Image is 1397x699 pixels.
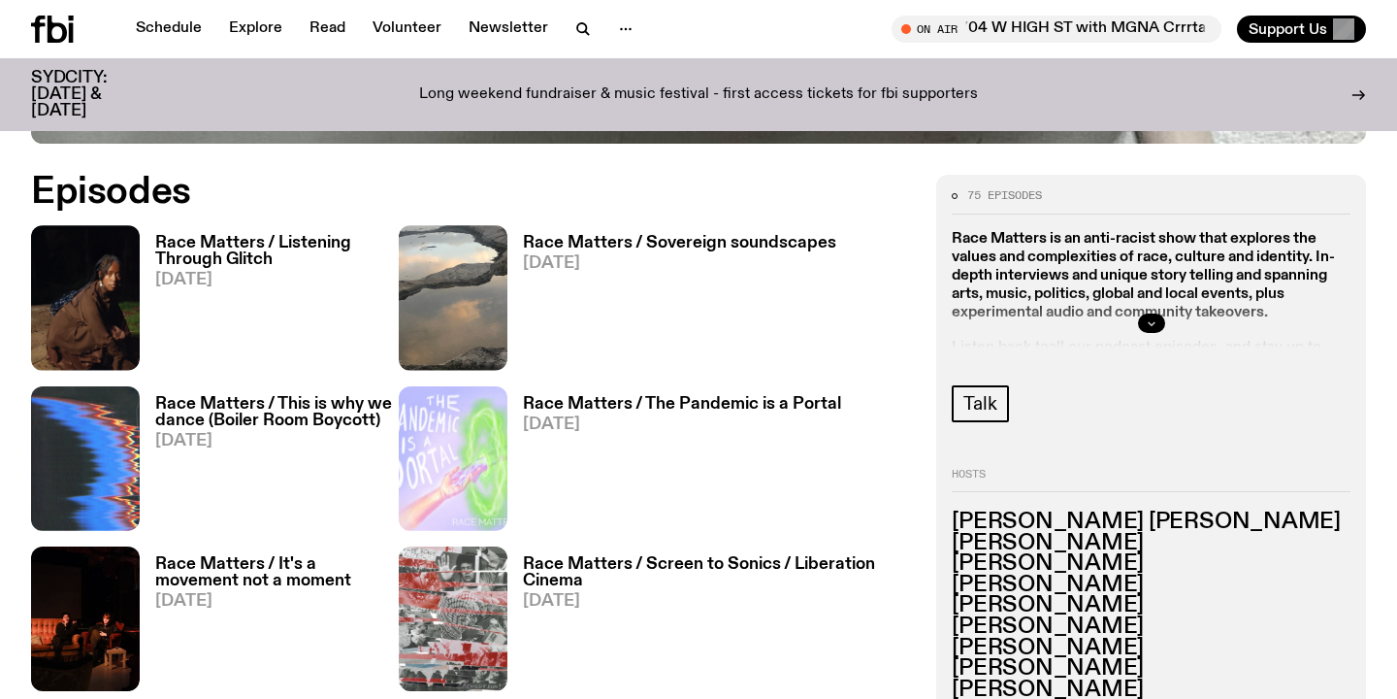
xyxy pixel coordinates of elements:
[140,235,399,370] a: Race Matters / Listening Through Glitch[DATE]
[155,396,399,429] h3: Race Matters / This is why we dance (Boiler Room Boycott)
[952,385,1008,422] a: Talk
[523,235,836,251] h3: Race Matters / Sovereign soundscapes
[124,16,213,43] a: Schedule
[892,16,1221,43] button: On Air704 W HIGH ST with MGNA Crrrta
[952,231,1335,321] strong: Race Matters is an anti-racist show that explores the values and complexities of race, culture an...
[952,575,1350,596] h3: [PERSON_NAME]
[217,16,294,43] a: Explore
[523,593,913,610] span: [DATE]
[952,638,1350,659] h3: [PERSON_NAME]
[155,433,399,449] span: [DATE]
[419,86,978,104] p: Long weekend fundraiser & music festival - first access tickets for fbi supporters
[31,386,140,531] img: A spectral view of a waveform, warped and glitched
[361,16,453,43] a: Volunteer
[952,469,1350,492] h2: Hosts
[952,553,1350,575] h3: [PERSON_NAME]
[952,595,1350,616] h3: [PERSON_NAME]
[31,547,140,691] img: A photo of Shareeka and Ethan speaking live at The Red Rattler, a repurposed warehouse venue. The...
[1237,16,1366,43] button: Support Us
[140,396,399,531] a: Race Matters / This is why we dance (Boiler Room Boycott)[DATE]
[523,255,836,272] span: [DATE]
[298,16,357,43] a: Read
[952,658,1350,680] h3: [PERSON_NAME]
[155,272,399,288] span: [DATE]
[457,16,560,43] a: Newsletter
[507,235,836,370] a: Race Matters / Sovereign soundscapes[DATE]
[523,396,841,413] h3: Race Matters / The Pandemic is a Portal
[967,190,1042,201] span: 75 episodes
[31,175,913,210] h2: Episodes
[1249,20,1327,38] span: Support Us
[963,393,996,415] span: Talk
[31,70,155,119] h3: SYDCITY: [DATE] & [DATE]
[523,416,841,433] span: [DATE]
[507,396,841,531] a: Race Matters / The Pandemic is a Portal[DATE]
[31,225,140,370] img: Fetle crouches in a park at night. They are wearing a long brown garment and looking solemnly int...
[952,533,1350,554] h3: [PERSON_NAME]
[952,616,1350,638] h3: [PERSON_NAME]
[399,225,507,370] img: A sandstone rock on the coast with puddles of ocean water. The water is clear, and it's reflectin...
[155,235,399,268] h3: Race Matters / Listening Through Glitch
[155,556,399,589] h3: Race Matters / It's a movement not a moment
[140,556,399,691] a: Race Matters / It's a movement not a moment[DATE]
[155,593,399,610] span: [DATE]
[507,556,913,691] a: Race Matters / Screen to Sonics / Liberation Cinema[DATE]
[952,512,1350,533] h3: [PERSON_NAME] [PERSON_NAME]
[523,556,913,589] h3: Race Matters / Screen to Sonics / Liberation Cinema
